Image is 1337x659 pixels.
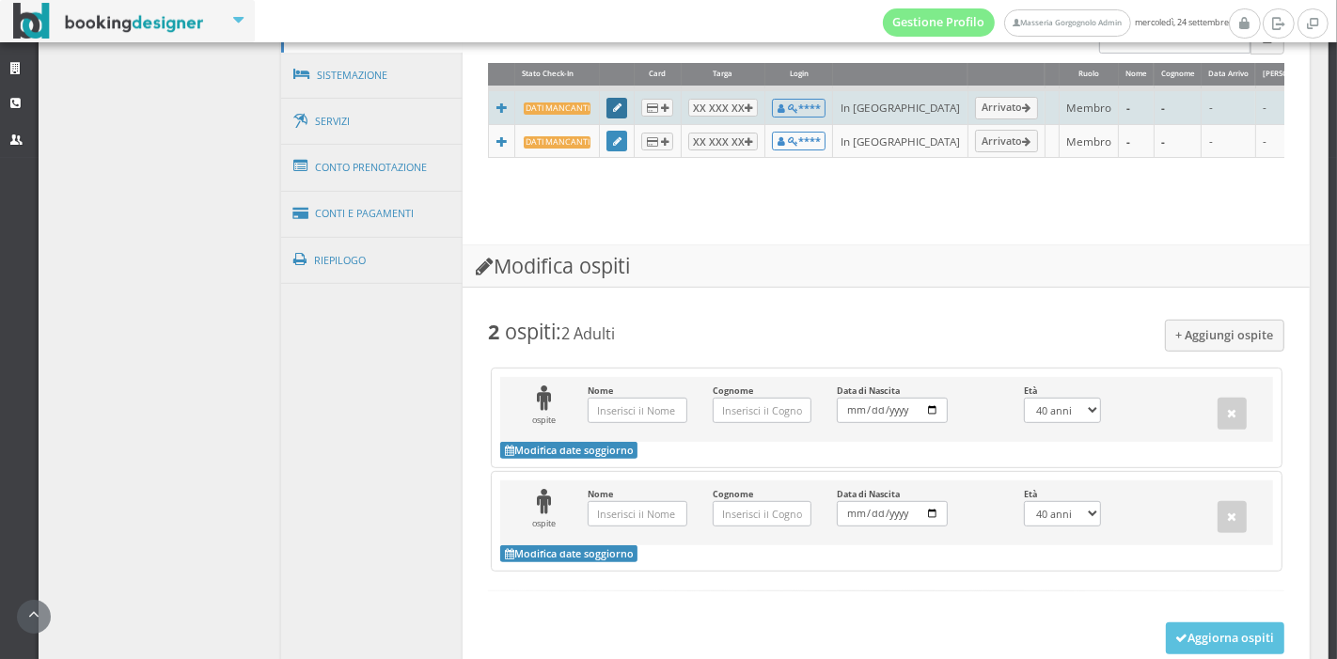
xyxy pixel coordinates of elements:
[837,385,948,423] label: Data di Nascita
[688,133,758,150] button: XX XXX XX
[588,501,686,526] input: Nome
[1154,124,1202,158] td: -
[635,63,680,86] div: Card
[975,97,1038,119] a: Arrivato
[883,8,996,37] a: Gestione Profilo
[281,98,464,146] a: Servizi
[1060,88,1119,124] td: Membro
[1155,63,1202,86] div: Cognome
[588,489,686,526] label: Nome
[281,190,464,238] a: Conti e Pagamenti
[837,398,948,423] input: Data di Nascita
[488,318,499,345] b: 2
[500,442,637,459] button: Modifica date soggiorno
[1060,63,1118,86] div: Ruolo
[1024,501,1101,526] select: Età
[13,3,204,39] img: BookingDesigner.com
[463,245,1310,288] h3: Modifica ospiti
[500,545,637,562] button: Modifica date soggiorno
[1004,9,1130,37] a: Masseria Gorgognolo Admin
[1119,124,1155,158] td: -
[883,8,1229,37] span: mercoledì, 24 settembre
[713,385,811,423] label: Cognome
[1256,63,1327,86] div: [PERSON_NAME]
[713,501,811,526] input: Cognome
[588,398,686,423] input: Nome
[1165,320,1285,351] button: + Aggiungi ospite
[1166,622,1285,654] button: Aggiorna ospiti
[682,63,764,86] div: Targa
[524,136,591,149] b: Dati mancanti
[713,398,811,423] input: Cognome
[1255,88,1327,124] td: -
[1202,63,1255,86] div: Data Arrivo
[281,236,464,285] a: Riepilogo
[505,318,556,345] span: ospiti
[281,51,464,100] a: Sistemazione
[1119,88,1155,124] td: -
[1202,124,1256,158] td: -
[281,143,464,192] a: Conto Prenotazione
[841,100,961,116] div: In [GEOGRAPHIC_DATA]
[837,501,948,526] input: Data di Nascita
[1119,63,1154,86] div: Nome
[1255,124,1327,158] td: -
[837,489,948,526] label: Data di Nascita
[1060,124,1119,158] td: Membro
[713,489,811,526] label: Cognome
[513,385,575,427] div: ospite
[513,489,575,530] div: ospite
[1024,398,1101,423] select: Età
[488,320,1284,344] h3: :
[1024,385,1101,423] label: Età
[1154,88,1202,124] td: -
[765,63,832,86] div: Login
[1024,489,1101,526] label: Età
[515,63,599,86] div: Stato Check-In
[1202,88,1256,124] td: -
[561,323,615,344] small: 2 Adulti
[688,99,758,117] button: XX XXX XX
[524,102,591,115] b: Dati mancanti
[841,133,961,149] div: In [GEOGRAPHIC_DATA]
[975,130,1038,152] a: Arrivato
[588,385,686,423] label: Nome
